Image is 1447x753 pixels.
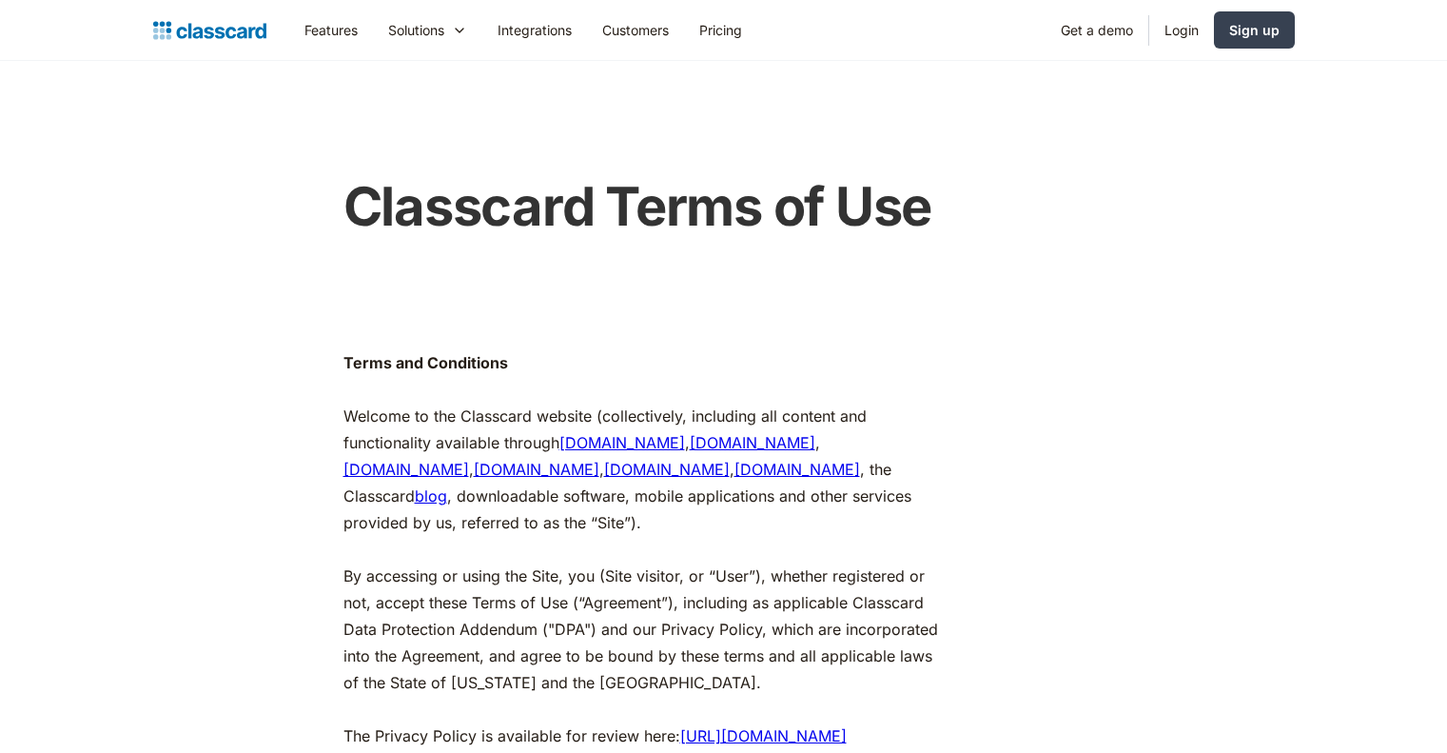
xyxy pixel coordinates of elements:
[289,9,373,51] a: Features
[684,9,757,51] a: Pricing
[1149,9,1214,51] a: Login
[343,460,469,479] a: [DOMAIN_NAME]
[587,9,684,51] a: Customers
[604,460,730,479] a: [DOMAIN_NAME]
[1229,20,1280,40] div: Sign up
[373,9,482,51] div: Solutions
[1046,9,1148,51] a: Get a demo
[482,9,587,51] a: Integrations
[474,460,599,479] a: [DOMAIN_NAME]
[680,726,847,745] a: [URL][DOMAIN_NAME]
[343,353,508,372] strong: Terms and Conditions
[153,17,266,44] a: home
[388,20,444,40] div: Solutions
[343,175,1085,239] h1: Classcard Terms of Use
[559,433,685,452] a: [DOMAIN_NAME]
[415,486,447,505] a: blog
[734,460,860,479] a: [DOMAIN_NAME]
[1214,11,1295,49] a: Sign up
[690,433,815,452] a: [DOMAIN_NAME]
